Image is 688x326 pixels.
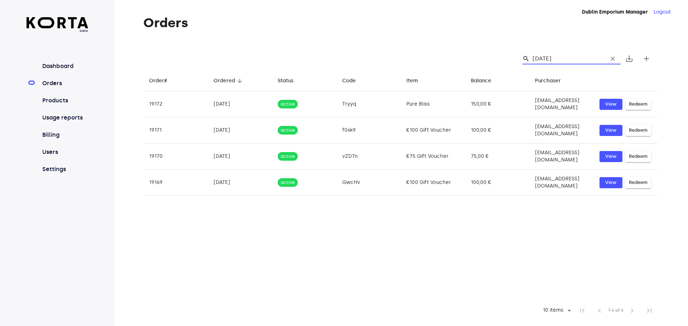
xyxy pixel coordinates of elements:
td: 19169 [143,170,208,196]
td: 19170 [143,143,208,170]
span: active [278,179,298,186]
td: Tryyq [336,91,401,117]
input: Search [532,53,602,64]
span: 1-4 of 4 [608,307,623,314]
span: active [278,153,298,160]
div: Item [406,77,418,85]
td: f0xk9 [336,117,401,143]
td: 75,00 € [465,143,530,170]
a: Orders [41,79,89,88]
button: View [599,99,622,110]
span: Redeem [629,179,648,187]
a: Dashboard [41,62,89,70]
span: Last Page [641,302,658,319]
td: [DATE] [208,91,272,117]
td: [DATE] [208,143,272,170]
td: 100,00 € [465,170,530,196]
span: Code [342,77,365,85]
span: beta [27,28,89,33]
td: Pure Bliss [401,91,465,117]
button: Redeem [625,177,651,188]
div: 10 items [541,307,565,313]
span: Balance [471,77,501,85]
td: 100,00 € [465,117,530,143]
td: €75 Gift Voucher [401,143,465,170]
span: active [278,127,298,134]
td: €100 Gift Voucher [401,117,465,143]
td: €100 Gift Voucher [401,170,465,196]
button: View [599,125,622,136]
span: Ordered [214,77,244,85]
span: add [642,54,651,63]
td: 19172 [143,91,208,117]
span: Purchaser [535,77,570,85]
span: Redeem [629,126,648,135]
span: View [603,179,619,187]
td: 19171 [143,117,208,143]
td: vZD7n [336,143,401,170]
span: View [603,100,619,108]
div: Ordered [214,77,235,85]
div: Code [342,77,356,85]
button: Redeem [625,99,651,110]
td: [EMAIL_ADDRESS][DOMAIN_NAME] [529,170,594,196]
td: [EMAIL_ADDRESS][DOMAIN_NAME] [529,117,594,143]
div: Purchaser [535,77,561,85]
a: Products [41,96,89,105]
span: active [278,101,298,108]
span: Search [522,55,530,62]
td: [EMAIL_ADDRESS][DOMAIN_NAME] [529,91,594,117]
td: GwcHv [336,170,401,196]
div: Status [278,77,293,85]
strong: Dublin Emporium Manager [582,9,648,15]
span: Redeem [629,152,648,161]
div: 10 items [538,305,574,316]
button: Redeem [625,125,651,136]
button: Redeem [625,151,651,162]
div: Balance [471,77,491,85]
span: Previous Page [591,302,608,319]
span: View [603,126,619,135]
span: Item [406,77,427,85]
span: Order# [149,77,176,85]
span: clear [609,55,616,62]
img: Korta [27,17,89,28]
h1: Orders [143,16,658,30]
span: save_alt [625,54,634,63]
a: Settings [41,165,89,174]
button: Export [621,50,638,67]
button: View [599,177,622,188]
td: [DATE] [208,170,272,196]
span: Redeem [629,100,648,108]
span: Status [278,77,303,85]
button: View [599,151,622,162]
a: Billing [41,131,89,139]
td: 150,00 € [465,91,530,117]
a: beta [27,17,89,33]
td: [EMAIL_ADDRESS][DOMAIN_NAME] [529,143,594,170]
span: First Page [574,302,591,319]
span: Next Page [623,302,641,319]
span: View [603,152,619,161]
a: Users [41,148,89,156]
button: Create new gift card [638,50,655,67]
span: arrow_downward [236,78,243,84]
a: Usage reports [41,113,89,122]
div: Order# [149,77,167,85]
button: Logout [654,9,671,16]
td: [DATE] [208,117,272,143]
button: Clear Search [605,51,621,67]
